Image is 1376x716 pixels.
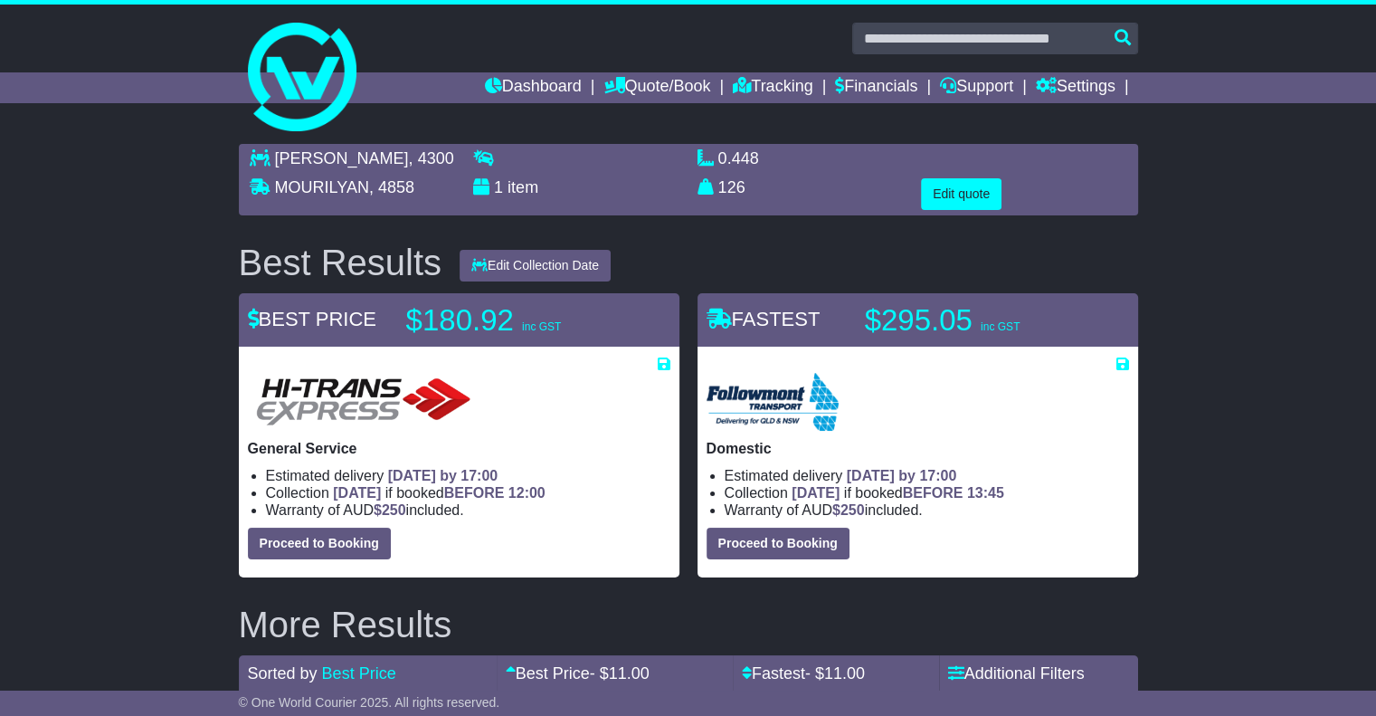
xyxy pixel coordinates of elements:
a: Quote/Book [603,72,710,103]
a: Support [940,72,1013,103]
span: [DATE] by 17:00 [847,468,957,483]
a: Best Price- $11.00 [506,664,650,683]
span: MOURILYAN [275,178,369,196]
span: Sorted by [248,664,318,683]
p: Domestic [707,440,1129,457]
span: - $ [590,664,650,683]
span: 250 [840,502,865,518]
span: 11.00 [824,664,865,683]
a: Tracking [733,72,812,103]
span: BEST PRICE [248,308,376,330]
span: [DATE] [333,485,381,501]
span: , 4858 [369,178,414,196]
img: Followmont Transport: Domestic [707,373,839,431]
li: Estimated delivery [725,467,1129,484]
span: if booked [792,485,1003,501]
span: - $ [805,664,865,683]
span: FASTEST [707,308,821,330]
span: BEFORE [903,485,963,501]
button: Proceed to Booking [707,528,849,559]
h2: More Results [239,605,1138,644]
p: $180.92 [406,302,632,339]
span: 1 [494,178,503,196]
li: Collection [725,484,1129,501]
a: Financials [835,72,917,103]
span: 13:45 [967,485,1004,501]
li: Estimated delivery [266,467,670,484]
button: Proceed to Booking [248,528,391,559]
span: item [508,178,538,196]
a: Best Price [322,664,396,683]
span: [PERSON_NAME] [275,149,409,167]
span: 12:00 [508,485,546,501]
span: $ [832,502,865,518]
li: Warranty of AUD included. [266,501,670,519]
span: 0.448 [718,149,759,167]
span: 126 [718,178,745,196]
a: Additional Filters [948,664,1085,683]
div: Best Results [230,243,451,282]
a: Dashboard [485,72,582,103]
span: [DATE] by 17:00 [388,468,498,483]
span: inc GST [522,320,561,333]
a: Settings [1036,72,1115,103]
p: $295.05 [865,302,1091,339]
span: $ [374,502,406,518]
span: , 4300 [409,149,454,167]
p: General Service [248,440,670,457]
span: [DATE] [792,485,840,501]
button: Edit Collection Date [460,250,611,282]
span: 11.00 [609,664,650,683]
span: inc GST [981,320,1020,333]
a: Fastest- $11.00 [742,664,865,683]
button: Edit quote [921,178,1001,210]
li: Warranty of AUD included. [725,501,1129,519]
span: 250 [382,502,406,518]
img: HiTrans: General Service [248,373,479,431]
span: BEFORE [444,485,505,501]
span: © One World Courier 2025. All rights reserved. [239,695,500,710]
li: Collection [266,484,670,501]
span: if booked [333,485,545,501]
